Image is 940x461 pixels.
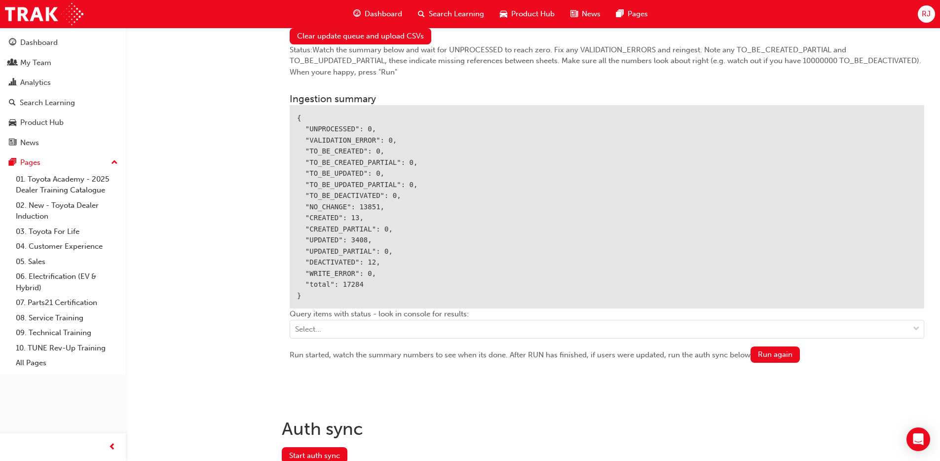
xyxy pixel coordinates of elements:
span: news-icon [9,139,16,148]
a: 07. Parts21 Certification [12,295,122,310]
span: News [582,8,601,20]
div: Query items with status - look in console for results: [290,308,924,346]
button: DashboardMy TeamAnalyticsSearch LearningProduct HubNews [4,32,122,154]
div: My Team [20,57,51,69]
span: car-icon [9,118,16,127]
a: 01. Toyota Academy - 2025 Dealer Training Catalogue [12,172,122,198]
a: 10. TUNE Rev-Up Training [12,341,122,356]
a: All Pages [12,355,122,371]
a: car-iconProduct Hub [492,4,563,24]
span: car-icon [500,8,507,20]
div: Select... [295,324,321,335]
div: Status: Watch the summary below and wait for UNPROCESSED to reach zero. Fix any VALIDATION_ERRORS... [290,44,924,78]
span: prev-icon [109,441,116,454]
button: Pages [4,154,122,172]
a: guage-iconDashboard [345,4,410,24]
span: Product Hub [511,8,555,20]
a: 03. Toyota For Life [12,224,122,239]
div: Run started, watch the summary numbers to see when its done. After RUN has finished, if users wer... [290,346,924,363]
span: RJ [922,8,931,20]
a: pages-iconPages [608,4,656,24]
a: Product Hub [4,114,122,132]
span: guage-icon [353,8,361,20]
span: news-icon [570,8,578,20]
span: search-icon [418,8,425,20]
a: 02. New - Toyota Dealer Induction [12,198,122,224]
img: Trak [5,3,83,25]
span: search-icon [9,99,16,108]
h3: Ingestion summary [290,93,924,105]
div: Search Learning [20,97,75,109]
a: search-iconSearch Learning [410,4,492,24]
a: Search Learning [4,94,122,112]
button: Clear update queue and upload CSVs [290,28,431,44]
button: Run again [751,346,800,363]
div: Pages [20,157,40,168]
a: 04. Customer Experience [12,239,122,254]
a: 08. Service Training [12,310,122,326]
span: up-icon [111,156,118,169]
a: 09. Technical Training [12,325,122,341]
span: Search Learning [429,8,484,20]
span: pages-icon [616,8,624,20]
a: News [4,134,122,152]
div: Dashboard [20,37,58,48]
div: { "UNPROCESSED": 0, "VALIDATION_ERROR": 0, "TO_BE_CREATED": 0, "TO_BE_CREATED_PARTIAL": 0, "TO_BE... [290,105,924,309]
button: RJ [918,5,935,23]
span: chart-icon [9,78,16,87]
span: Dashboard [365,8,402,20]
a: Analytics [4,74,122,92]
div: Product Hub [20,117,64,128]
a: My Team [4,54,122,72]
div: Open Intercom Messenger [906,427,930,451]
span: down-icon [913,323,920,336]
span: Pages [628,8,648,20]
div: Analytics [20,77,51,88]
span: pages-icon [9,158,16,167]
span: guage-icon [9,38,16,47]
a: Dashboard [4,34,122,52]
a: 05. Sales [12,254,122,269]
a: news-iconNews [563,4,608,24]
div: News [20,137,39,149]
span: people-icon [9,59,16,68]
h1: Auth sync [282,418,932,440]
a: 06. Electrification (EV & Hybrid) [12,269,122,295]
